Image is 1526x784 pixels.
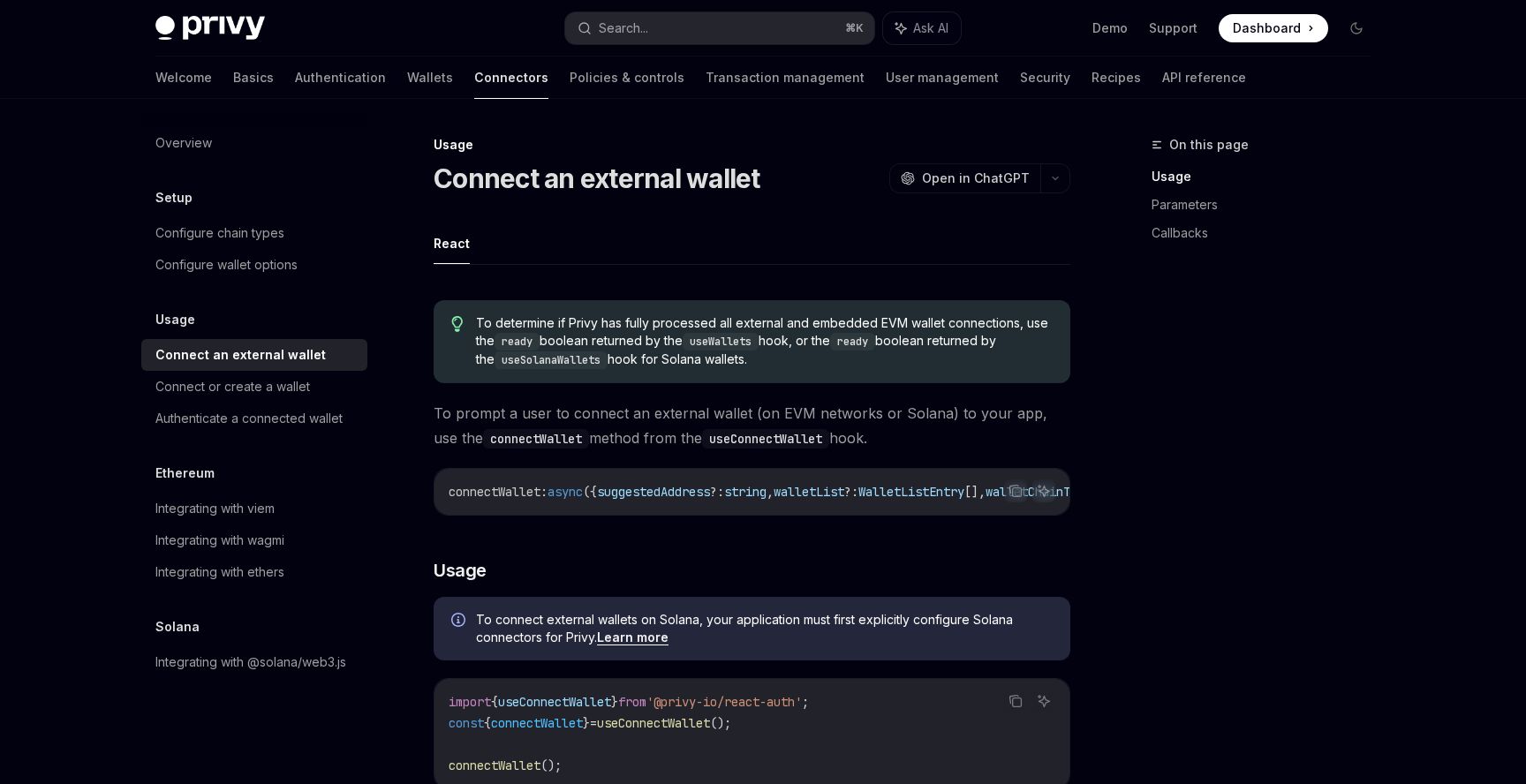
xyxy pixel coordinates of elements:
span: } [583,715,590,731]
svg: Info [451,613,469,630]
h5: Ethereum [155,463,215,484]
div: Integrating with viem [155,498,275,519]
span: connectWallet [449,758,540,773]
h5: Setup [155,187,193,208]
span: async [548,484,583,500]
a: Policies & controls [570,57,684,99]
span: ⌘ K [845,21,864,35]
button: Ask AI [1032,690,1055,712]
div: Search... [599,18,648,39]
button: Copy the contents from the code block [1004,690,1027,712]
span: useConnectWallet [597,715,710,731]
div: Integrating with @solana/web3.js [155,652,346,673]
div: Connect an external wallet [155,344,326,366]
span: useConnectWallet [498,694,611,710]
span: '@privy-io/react-auth' [646,694,802,710]
button: Ask AI [1032,479,1055,502]
a: Connect or create a wallet [141,371,367,403]
a: Demo [1092,19,1128,37]
span: walletChainType [986,484,1092,500]
a: Welcome [155,57,212,99]
span: import [449,694,491,710]
code: useSolanaWallets [495,351,608,369]
a: Parameters [1152,191,1385,219]
span: } [611,694,618,710]
button: Copy the contents from the code block [1004,479,1027,502]
h5: Usage [155,309,195,330]
a: Connect an external wallet [141,339,367,371]
img: dark logo [155,16,265,41]
button: Search...⌘K [565,12,874,44]
span: from [618,694,646,710]
a: Security [1020,57,1070,99]
a: Integrating with viem [141,493,367,524]
a: Support [1149,19,1197,37]
code: useConnectWallet [702,429,829,449]
button: Open in ChatGPT [889,163,1040,193]
a: Connectors [474,57,548,99]
a: Authenticate a connected wallet [141,403,367,434]
div: Integrating with wagmi [155,530,284,551]
code: ready [830,333,875,351]
span: string [724,484,767,500]
code: connectWallet [483,429,589,449]
code: ready [495,333,540,351]
h1: Connect an external wallet [434,162,760,194]
span: Open in ChatGPT [922,170,1030,187]
a: Learn more [597,629,669,645]
span: const [449,715,484,731]
span: ({ [583,484,597,500]
a: Configure wallet options [141,249,367,281]
div: Authenticate a connected wallet [155,408,343,429]
div: Configure wallet options [155,254,298,275]
a: Configure chain types [141,217,367,249]
button: Toggle dark mode [1342,14,1371,42]
span: Ask AI [913,19,948,37]
a: Overview [141,127,367,159]
div: Configure chain types [155,222,284,244]
a: Basics [233,57,274,99]
a: Authentication [295,57,386,99]
span: WalletListEntry [858,484,964,500]
span: { [484,715,491,731]
span: connectWallet [449,484,540,500]
a: Callbacks [1152,219,1385,247]
div: Integrating with ethers [155,562,284,583]
a: Recipes [1092,57,1141,99]
span: To determine if Privy has fully processed all external and embedded EVM wallet connections, use t... [476,314,1053,369]
div: Usage [434,136,1070,154]
span: [], [964,484,986,500]
span: Usage [434,558,487,583]
span: ?: [844,484,858,500]
span: { [491,694,498,710]
span: connectWallet [491,715,583,731]
span: walletList [774,484,844,500]
a: Integrating with ethers [141,556,367,588]
span: To prompt a user to connect an external wallet (on EVM networks or Solana) to your app, use the m... [434,401,1070,450]
a: API reference [1162,57,1246,99]
span: : [540,484,548,500]
span: On this page [1169,134,1249,155]
span: suggestedAddress [597,484,710,500]
a: Integrating with @solana/web3.js [141,646,367,678]
span: ; [802,694,809,710]
a: User management [886,57,999,99]
div: Overview [155,132,212,154]
span: To connect external wallets on Solana, your application must first explicitly configure Solana co... [476,611,1053,646]
div: Connect or create a wallet [155,376,310,397]
span: , [767,484,774,500]
span: (); [540,758,562,773]
span: (); [710,715,731,731]
button: React [434,222,470,264]
a: Dashboard [1219,14,1328,42]
span: = [590,715,597,731]
button: Ask AI [883,12,961,44]
a: Transaction management [706,57,865,99]
svg: Tip [451,316,464,332]
a: Usage [1152,162,1385,191]
span: ?: [710,484,724,500]
span: Dashboard [1233,19,1301,37]
a: Wallets [407,57,453,99]
code: useWallets [683,333,759,351]
h5: Solana [155,616,200,637]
